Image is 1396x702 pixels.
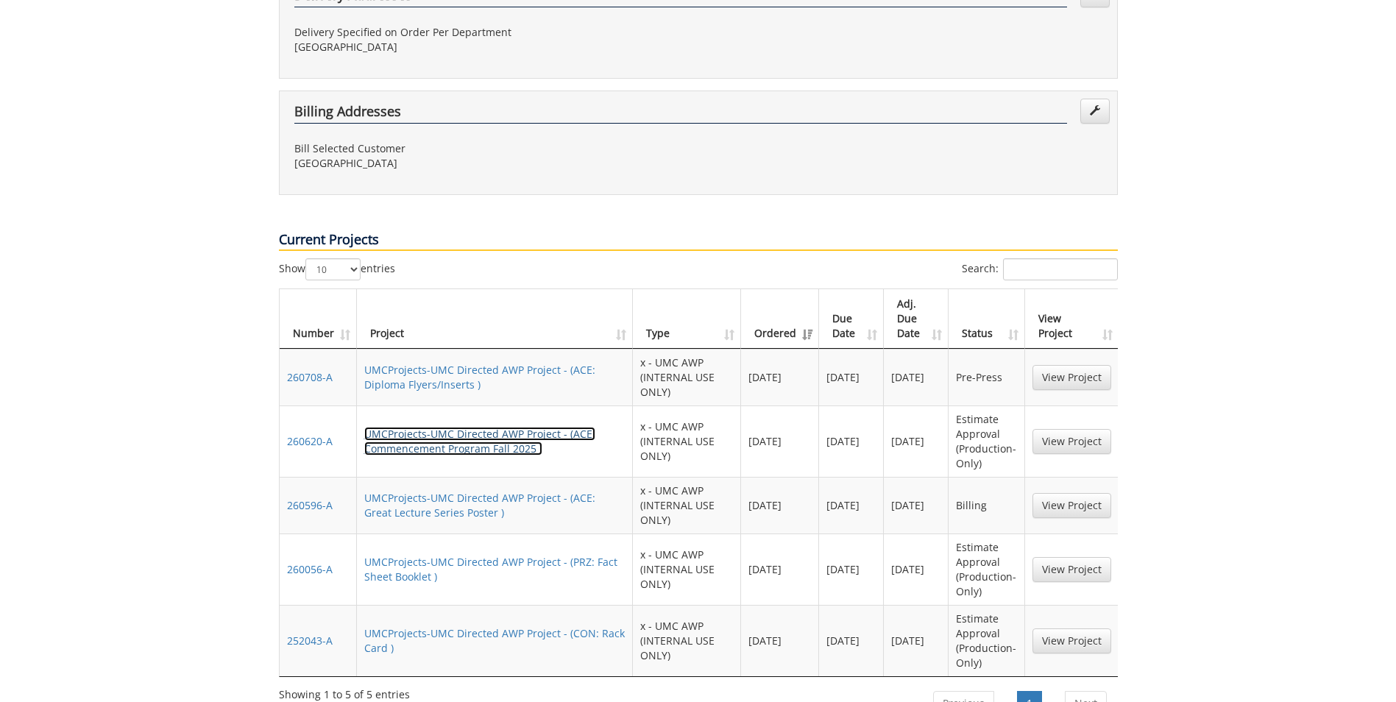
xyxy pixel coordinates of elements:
[819,289,884,349] th: Due Date: activate to sort column ascending
[1032,628,1111,653] a: View Project
[884,405,949,477] td: [DATE]
[364,555,617,584] a: UMCProjects-UMC Directed AWP Project - (PRZ: Fact Sheet Booklet )
[1032,365,1111,390] a: View Project
[357,289,634,349] th: Project: activate to sort column ascending
[884,289,949,349] th: Adj. Due Date: activate to sort column ascending
[741,605,819,676] td: [DATE]
[962,258,1118,280] label: Search:
[819,605,884,676] td: [DATE]
[279,681,410,702] div: Showing 1 to 5 of 5 entries
[294,141,687,156] p: Bill Selected Customer
[741,405,819,477] td: [DATE]
[1032,557,1111,582] a: View Project
[884,605,949,676] td: [DATE]
[294,40,687,54] p: [GEOGRAPHIC_DATA]
[949,405,1024,477] td: Estimate Approval (Production-Only)
[884,533,949,605] td: [DATE]
[1032,429,1111,454] a: View Project
[884,349,949,405] td: [DATE]
[949,349,1024,405] td: Pre-Press
[819,349,884,405] td: [DATE]
[294,104,1067,124] h4: Billing Addresses
[364,363,595,391] a: UMCProjects-UMC Directed AWP Project - (ACE: Diploma Flyers/Inserts )
[287,434,333,448] a: 260620-A
[949,289,1024,349] th: Status: activate to sort column ascending
[819,405,884,477] td: [DATE]
[1080,99,1110,124] a: Edit Addresses
[305,258,361,280] select: Showentries
[949,533,1024,605] td: Estimate Approval (Production-Only)
[1032,493,1111,518] a: View Project
[633,605,741,676] td: x - UMC AWP (INTERNAL USE ONLY)
[1003,258,1118,280] input: Search:
[294,156,687,171] p: [GEOGRAPHIC_DATA]
[741,533,819,605] td: [DATE]
[287,370,333,384] a: 260708-A
[741,477,819,533] td: [DATE]
[287,634,333,648] a: 252043-A
[949,605,1024,676] td: Estimate Approval (Production-Only)
[633,477,741,533] td: x - UMC AWP (INTERNAL USE ONLY)
[364,626,625,655] a: UMCProjects-UMC Directed AWP Project - (CON: Rack Card )
[633,533,741,605] td: x - UMC AWP (INTERNAL USE ONLY)
[884,477,949,533] td: [DATE]
[633,289,741,349] th: Type: activate to sort column ascending
[949,477,1024,533] td: Billing
[279,258,395,280] label: Show entries
[633,405,741,477] td: x - UMC AWP (INTERNAL USE ONLY)
[280,289,357,349] th: Number: activate to sort column ascending
[741,289,819,349] th: Ordered: activate to sort column ascending
[819,477,884,533] td: [DATE]
[279,230,1118,251] p: Current Projects
[819,533,884,605] td: [DATE]
[364,491,595,520] a: UMCProjects-UMC Directed AWP Project - (ACE: Great Lecture Series Poster )
[741,349,819,405] td: [DATE]
[294,25,687,40] p: Delivery Specified on Order Per Department
[287,562,333,576] a: 260056-A
[1025,289,1119,349] th: View Project: activate to sort column ascending
[633,349,741,405] td: x - UMC AWP (INTERNAL USE ONLY)
[287,498,333,512] a: 260596-A
[364,427,595,455] a: UMCProjects-UMC Directed AWP Project - (ACE: Commencement Program Fall 2025 )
